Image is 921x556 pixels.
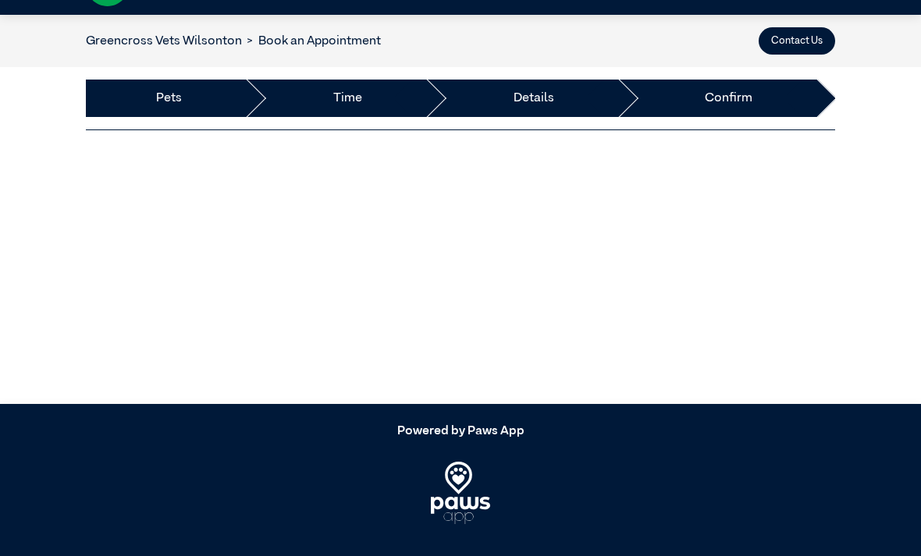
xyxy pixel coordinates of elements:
[759,27,835,55] button: Contact Us
[86,424,835,439] h5: Powered by Paws App
[514,89,554,108] a: Details
[333,89,362,108] a: Time
[86,32,381,51] nav: breadcrumb
[431,462,491,524] img: PawsApp
[156,89,182,108] a: Pets
[705,89,752,108] a: Confirm
[242,32,381,51] li: Book an Appointment
[86,35,242,48] a: Greencross Vets Wilsonton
